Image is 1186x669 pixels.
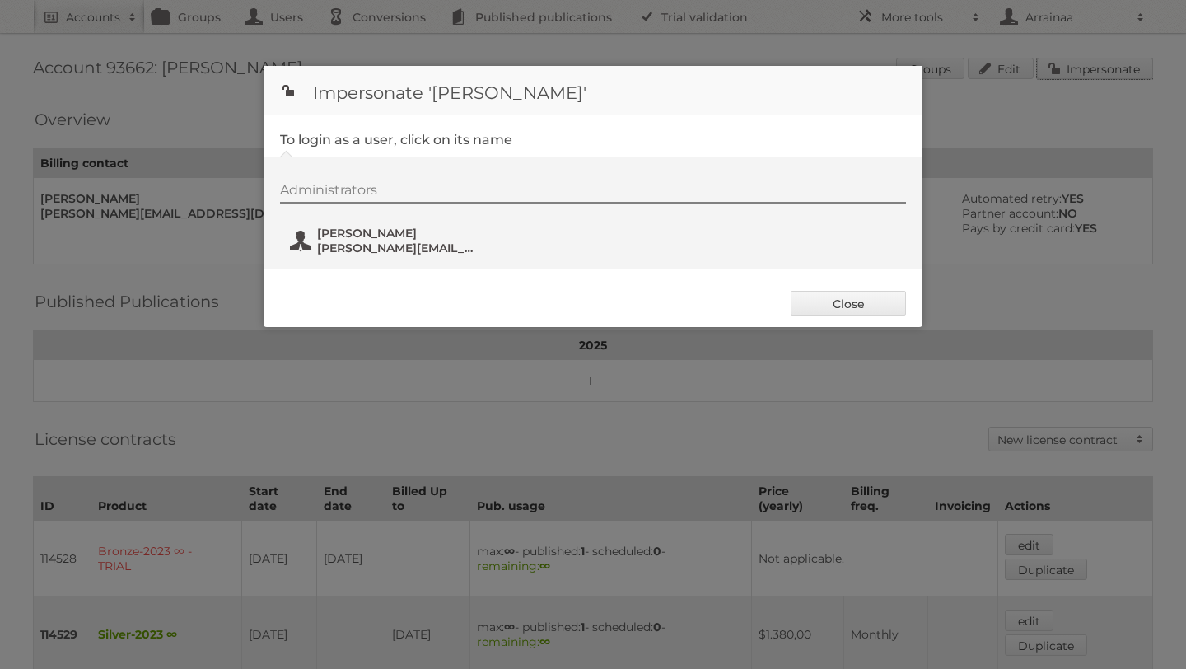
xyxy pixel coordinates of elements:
[317,241,477,255] span: [PERSON_NAME][EMAIL_ADDRESS][DOMAIN_NAME]
[280,132,512,147] legend: To login as a user, click on its name
[791,291,906,316] a: Close
[317,226,477,241] span: [PERSON_NAME]
[264,66,922,115] h1: Impersonate '[PERSON_NAME]'
[288,224,482,257] button: [PERSON_NAME] [PERSON_NAME][EMAIL_ADDRESS][DOMAIN_NAME]
[280,182,906,204] div: Administrators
